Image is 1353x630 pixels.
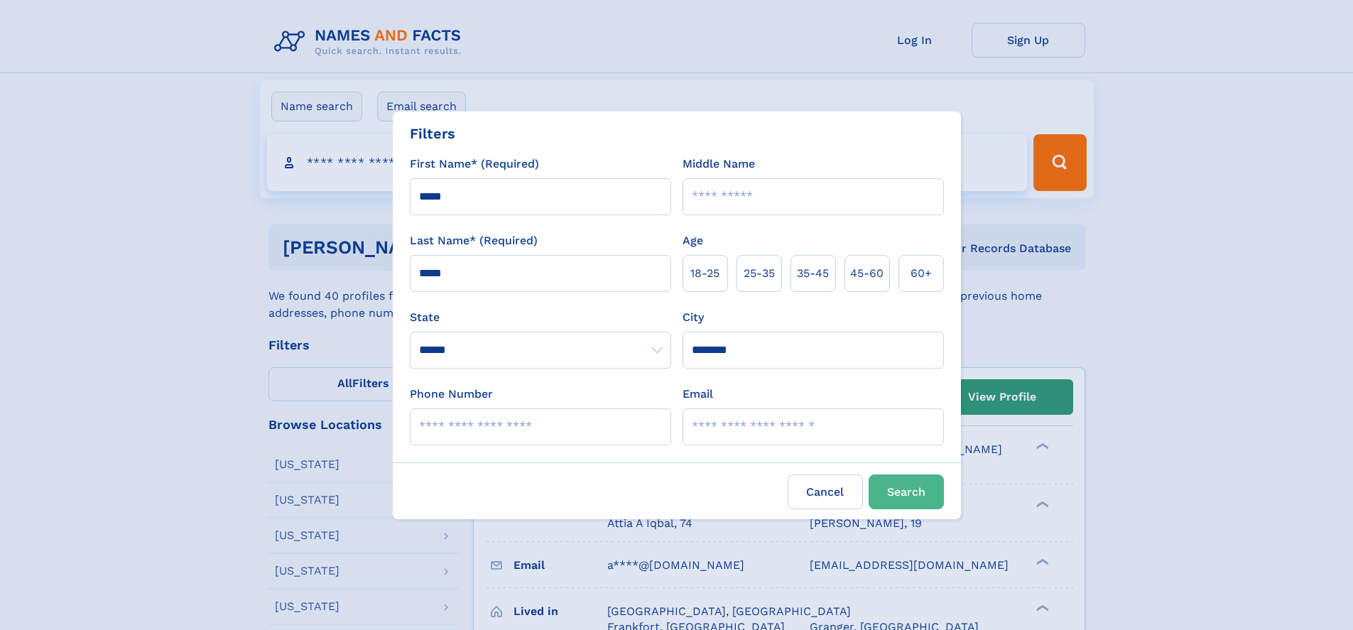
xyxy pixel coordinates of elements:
[788,474,863,509] label: Cancel
[683,232,703,249] label: Age
[744,265,775,282] span: 25‑35
[410,156,539,173] label: First Name* (Required)
[410,232,538,249] label: Last Name* (Required)
[410,123,455,144] div: Filters
[683,156,755,173] label: Middle Name
[690,265,719,282] span: 18‑25
[850,265,884,282] span: 45‑60
[869,474,944,509] button: Search
[797,265,829,282] span: 35‑45
[410,386,493,403] label: Phone Number
[911,265,932,282] span: 60+
[683,309,704,326] label: City
[410,309,671,326] label: State
[683,386,713,403] label: Email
